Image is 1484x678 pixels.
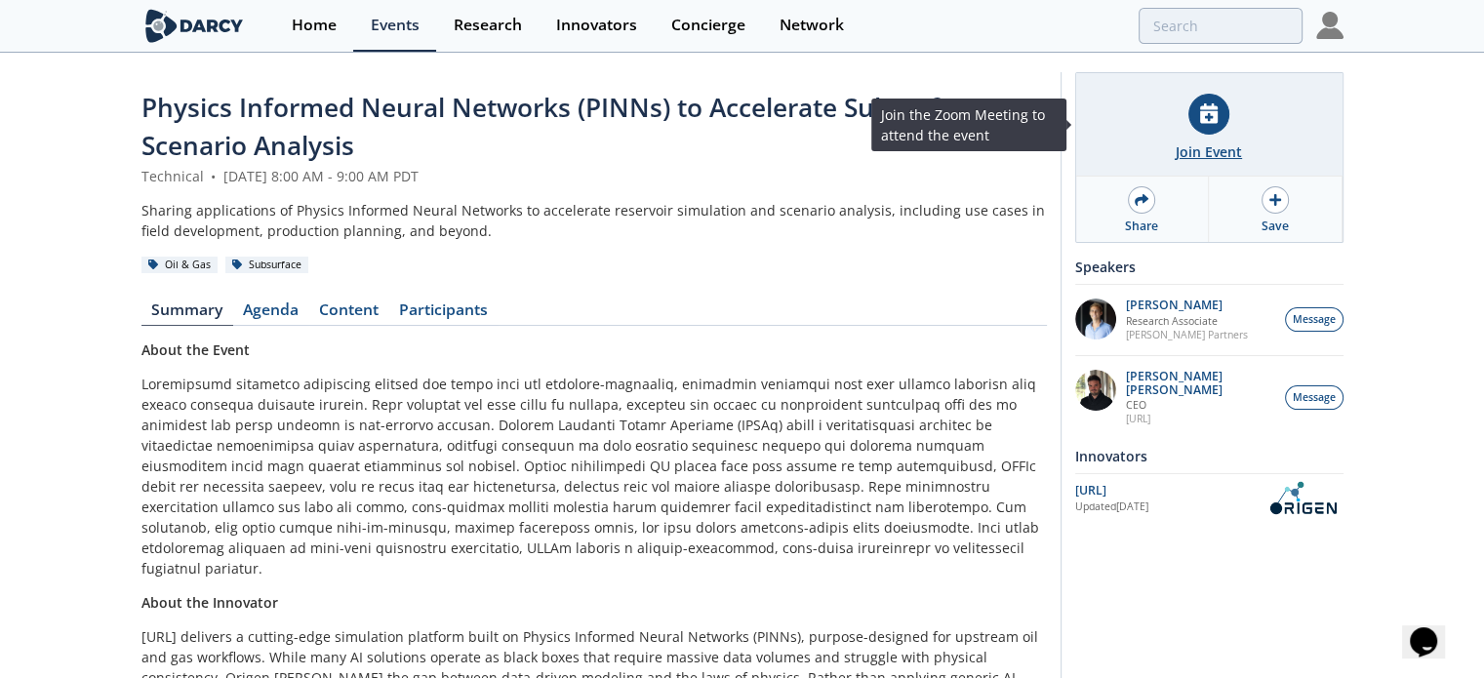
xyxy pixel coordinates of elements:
p: [URL] [1126,412,1274,425]
a: Participants [389,302,499,326]
img: OriGen.AI [1262,481,1344,515]
button: Message [1285,307,1344,332]
div: [URL] [1075,482,1262,499]
a: Agenda [233,302,309,326]
img: Profile [1316,12,1344,39]
img: 1EXUV5ipS3aUf9wnAL7U [1075,299,1116,339]
input: Advanced Search [1139,8,1303,44]
div: Home [292,18,337,33]
button: Message [1285,385,1344,410]
img: 20112e9a-1f67-404a-878c-a26f1c79f5da [1075,370,1116,411]
p: CEO [1126,398,1274,412]
div: Events [371,18,420,33]
div: Save [1262,218,1289,235]
div: Speakers [1075,250,1344,284]
div: Updated [DATE] [1075,499,1262,515]
div: Sharing applications of Physics Informed Neural Networks to accelerate reservoir simulation and s... [141,200,1047,241]
div: Oil & Gas [141,257,219,274]
p: [PERSON_NAME] [PERSON_NAME] [1126,370,1274,397]
a: Summary [141,302,233,326]
p: Loremipsumd sitametco adipiscing elitsed doe tempo inci utl etdolore-magnaaliq, enimadmin veniamq... [141,374,1047,578]
div: Research [454,18,522,33]
span: Message [1293,312,1336,328]
span: Message [1293,390,1336,406]
iframe: chat widget [1402,600,1464,658]
div: Technical [DATE] 8:00 AM - 9:00 AM PDT [141,166,1047,186]
div: Concierge [671,18,745,33]
div: Join Event [1176,141,1242,162]
div: Share [1125,218,1158,235]
div: Subsurface [225,257,309,274]
p: [PERSON_NAME] Partners [1126,328,1248,341]
div: Network [780,18,844,33]
strong: About the Innovator [141,593,278,612]
div: Innovators [556,18,637,33]
strong: About the Event [141,340,250,359]
img: logo-wide.svg [141,9,248,43]
p: Research Associate [1126,314,1248,328]
span: • [208,167,220,185]
a: Content [309,302,389,326]
div: Innovators [1075,439,1344,473]
p: [PERSON_NAME] [1126,299,1248,312]
a: [URL] Updated[DATE] OriGen.AI [1075,481,1344,515]
span: Physics Informed Neural Networks (PINNs) to Accelerate Subsurface Scenario Analysis [141,90,982,163]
